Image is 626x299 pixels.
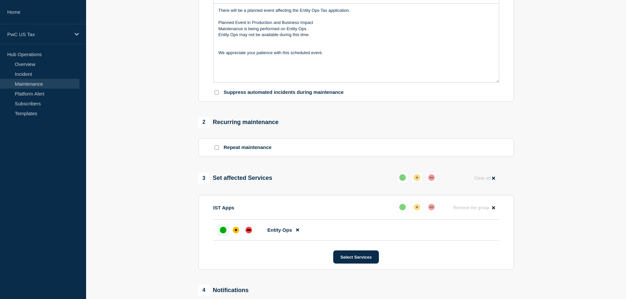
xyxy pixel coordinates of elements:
p: PwC US Tax [7,32,70,37]
div: Message [214,4,499,82]
button: up [397,172,408,183]
div: Notifications [198,285,249,296]
input: Suppress automated incidents during maintenance [215,90,219,95]
div: up [399,174,406,181]
span: Entity Ops [267,227,292,233]
button: Remove the group [449,201,499,214]
div: up [220,227,226,233]
button: down [426,172,437,183]
p: Planned Event in Production and Business Impact [219,20,494,26]
button: down [426,201,437,213]
button: affected [411,172,423,183]
div: down [428,204,435,210]
button: Clear all [470,172,499,184]
p: Repeat maintenance [224,144,272,151]
span: 3 [198,173,210,184]
div: affected [414,204,420,210]
div: Recurring maintenance [198,117,279,128]
button: Select Services [333,250,379,264]
p: Maintenance is being performed on Entity Ops. [219,26,494,32]
p: IST Apps [213,205,234,210]
span: 4 [198,285,210,296]
span: Remove the group [453,205,489,210]
p: Entity Ops may not be available during this time. [219,32,494,38]
div: Set affected Services [198,173,272,184]
button: up [397,201,408,213]
button: affected [411,201,423,213]
div: down [428,174,435,181]
p: Suppress automated incidents during maintenance [224,89,344,96]
input: Repeat maintenance [215,145,219,150]
p: We appreciate your patience with this scheduled event. [219,50,494,56]
div: down [245,227,252,233]
div: affected [414,174,420,181]
div: affected [233,227,239,233]
span: 2 [198,117,210,128]
p: There will be a planned event affecting the Entity Ops Tax application. [219,8,494,13]
div: up [399,204,406,210]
